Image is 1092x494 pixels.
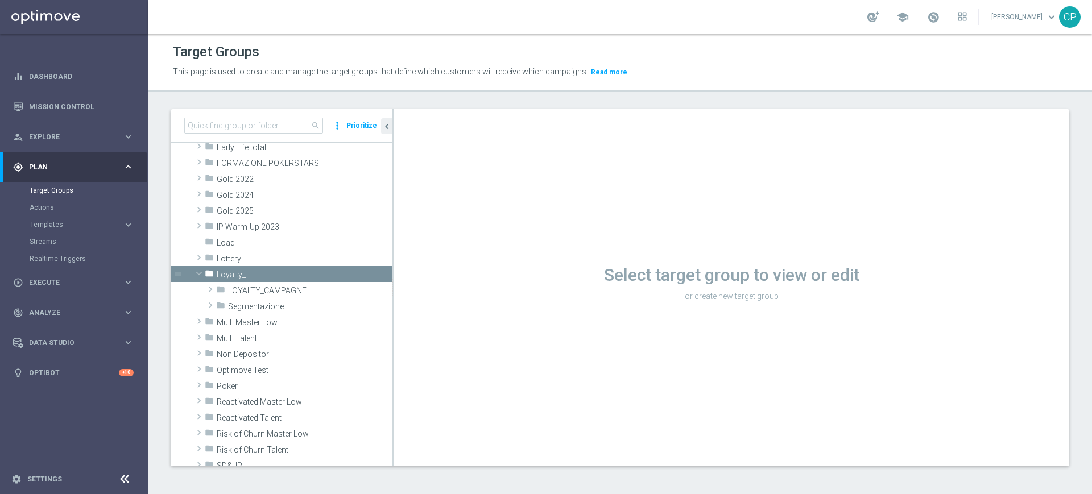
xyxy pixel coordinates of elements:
[205,428,214,441] i: folder
[205,412,214,425] i: folder
[217,206,392,216] span: Gold 2025
[990,9,1059,26] a: [PERSON_NAME]keyboard_arrow_down
[590,66,628,78] button: Read more
[119,369,134,376] div: +10
[123,307,134,318] i: keyboard_arrow_right
[30,254,118,263] a: Realtime Triggers
[394,265,1069,285] h1: Select target group to view or edit
[29,134,123,140] span: Explore
[205,173,214,186] i: folder
[394,291,1069,301] p: or create new target group
[896,11,909,23] span: school
[13,162,123,172] div: Plan
[13,368,23,378] i: lightbulb
[1045,11,1058,23] span: keyboard_arrow_down
[205,364,214,377] i: folder
[216,285,225,298] i: folder
[217,381,392,391] span: Poker
[29,358,119,388] a: Optibot
[29,92,134,122] a: Mission Control
[217,429,392,439] span: Risk of Churn Master Low
[217,190,392,200] span: Gold 2024
[228,302,392,312] span: Segmentazione
[13,368,134,377] div: lightbulb Optibot +10
[381,118,392,134] button: chevron_left
[205,221,214,234] i: folder
[205,142,214,155] i: folder
[205,333,214,346] i: folder
[30,221,111,228] span: Templates
[205,348,214,362] i: folder
[13,358,134,388] div: Optibot
[30,203,118,212] a: Actions
[13,72,134,81] button: equalizer Dashboard
[13,102,134,111] button: Mission Control
[217,159,392,168] span: FORMAZIONE POKERSTARS
[345,118,379,134] button: Prioritize
[173,44,259,60] h1: Target Groups
[217,254,392,264] span: Lottery
[217,222,392,232] span: IP Warm-Up 2023
[123,277,134,288] i: keyboard_arrow_right
[205,205,214,218] i: folder
[123,337,134,348] i: keyboard_arrow_right
[205,237,214,250] i: folder
[382,121,392,132] i: chevron_left
[30,216,147,233] div: Templates
[13,277,23,288] i: play_circle_outline
[29,61,134,92] a: Dashboard
[13,277,123,288] div: Execute
[173,67,588,76] span: This page is used to create and manage the target groups that define which customers will receive...
[13,163,134,172] button: gps_fixed Plan keyboard_arrow_right
[13,162,23,172] i: gps_fixed
[13,308,23,318] i: track_changes
[29,164,123,171] span: Plan
[123,161,134,172] i: keyboard_arrow_right
[30,233,147,250] div: Streams
[29,339,123,346] span: Data Studio
[217,175,392,184] span: Gold 2022
[205,269,214,282] i: folder
[30,221,123,228] div: Templates
[217,270,392,280] span: Loyalty_
[13,132,123,142] div: Explore
[217,366,392,375] span: Optimove Test
[11,474,22,484] i: settings
[30,199,147,216] div: Actions
[13,308,134,317] div: track_changes Analyze keyboard_arrow_right
[30,237,118,246] a: Streams
[217,397,392,407] span: Reactivated Master Low
[216,301,225,314] i: folder
[13,338,123,348] div: Data Studio
[30,182,147,199] div: Target Groups
[123,219,134,230] i: keyboard_arrow_right
[13,338,134,347] button: Data Studio keyboard_arrow_right
[205,189,214,202] i: folder
[228,286,392,296] span: LOYALTY_CAMPAGNE
[205,317,214,330] i: folder
[1059,6,1081,28] div: CP
[30,250,147,267] div: Realtime Triggers
[13,278,134,287] button: play_circle_outline Execute keyboard_arrow_right
[217,238,392,248] span: Load
[13,132,134,142] button: person_search Explore keyboard_arrow_right
[205,460,214,473] i: folder
[184,118,323,134] input: Quick find group or folder
[217,334,392,343] span: Multi Talent
[217,143,392,152] span: Early Life totali
[217,350,392,359] span: Non Depositor
[123,131,134,142] i: keyboard_arrow_right
[13,308,123,318] div: Analyze
[29,309,123,316] span: Analyze
[217,445,392,455] span: Risk of Churn Talent
[29,279,123,286] span: Execute
[27,476,62,483] a: Settings
[30,186,118,195] a: Target Groups
[205,380,214,393] i: folder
